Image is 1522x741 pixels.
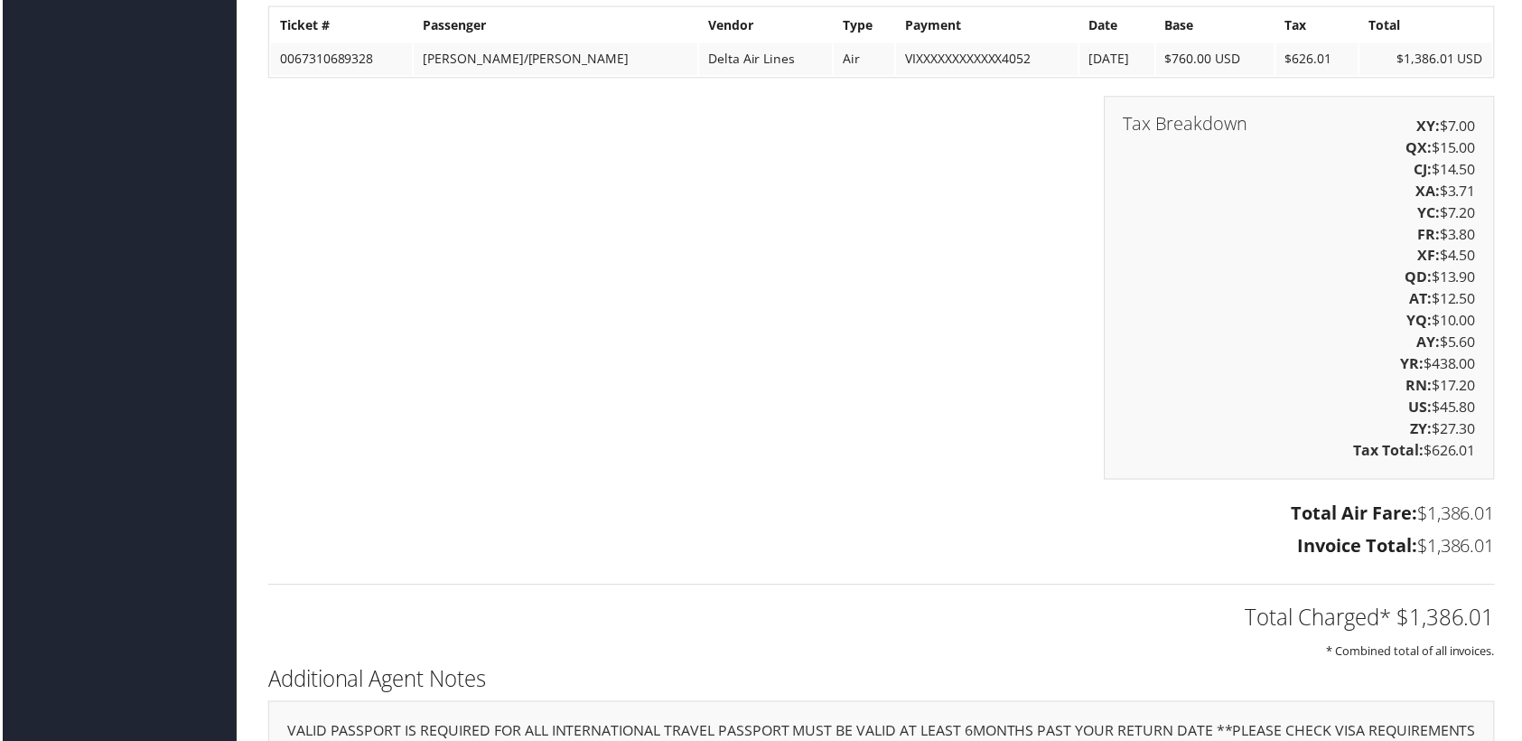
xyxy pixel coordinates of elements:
[269,9,411,42] th: Ticket #
[1362,43,1495,76] td: $1,386.01 USD
[1278,9,1360,42] th: Tax
[1418,182,1443,202] strong: XA:
[1416,160,1434,180] strong: CJ:
[1408,138,1434,158] strong: QX:
[1420,247,1443,267] strong: XF:
[1300,536,1420,560] strong: Invoice Total:
[835,9,895,42] th: Type
[1362,9,1495,42] th: Total
[1403,355,1426,375] strong: YR:
[1420,203,1443,223] strong: YC:
[699,43,833,76] td: Delta Air Lines
[413,43,697,76] td: [PERSON_NAME]/[PERSON_NAME]
[897,43,1079,76] td: VIXXXXXXXXXXXX4052
[1408,377,1434,397] strong: RN:
[1419,117,1443,136] strong: XY:
[1081,9,1155,42] th: Date
[699,9,833,42] th: Vendor
[1412,290,1434,310] strong: AT:
[1081,43,1155,76] td: [DATE]
[1293,503,1420,528] strong: Total Air Fare:
[1407,268,1434,288] strong: QD:
[835,43,895,76] td: Air
[1329,645,1498,661] small: * Combined total of all invoices.
[1278,43,1360,76] td: $626.01
[269,43,411,76] td: 0067310689328
[1419,333,1443,353] strong: AY:
[1106,97,1498,482] div: $7.00 $15.00 $14.50 $3.71 $7.20 $3.80 $4.50 $13.90 $12.50 $10.00 $5.60 $438.00 $17.20 $45.80 $27....
[1158,43,1277,76] td: $760.00 USD
[1356,442,1426,462] strong: Tax Total:
[413,9,697,42] th: Passenger
[1125,116,1250,134] h3: Tax Breakdown
[1158,9,1277,42] th: Base
[266,536,1498,561] h3: $1,386.01
[1413,420,1434,440] strong: ZY:
[266,666,1498,697] h2: Additional Agent Notes
[1420,225,1443,245] strong: FR:
[1411,399,1434,418] strong: US:
[897,9,1079,42] th: Payment
[1409,312,1434,332] strong: YQ:
[266,503,1498,529] h3: $1,386.01
[266,605,1498,635] h2: Total Charged* $1,386.01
